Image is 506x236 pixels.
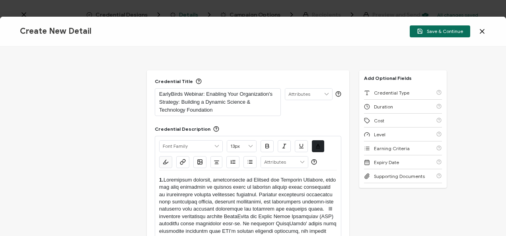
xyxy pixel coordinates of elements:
span: Credential Type [374,90,409,96]
span: Earning Criteria [374,145,410,151]
span: Duration [374,104,393,110]
div: Credential Description [155,126,219,132]
iframe: Chat Widget [466,198,506,236]
input: Attributes [285,89,332,100]
p: EarlyBirds Webinar: Enabling Your Organization's Strategy: Building a Dynamic Science & Technolog... [159,90,276,114]
strong: 1. [159,177,163,183]
div: Credential Title [155,78,202,84]
span: Supporting Documents [374,173,425,179]
span: Expiry Date [374,159,399,165]
button: Save & Continue [410,25,470,37]
span: Create New Detail [20,26,91,36]
input: Font Size [227,141,256,152]
input: Font Family [160,141,222,152]
input: Attributes [261,157,308,168]
span: Cost [374,118,384,124]
p: Add Optional Fields [359,75,416,81]
span: Save & Continue [417,28,463,34]
span: Level [374,132,385,137]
